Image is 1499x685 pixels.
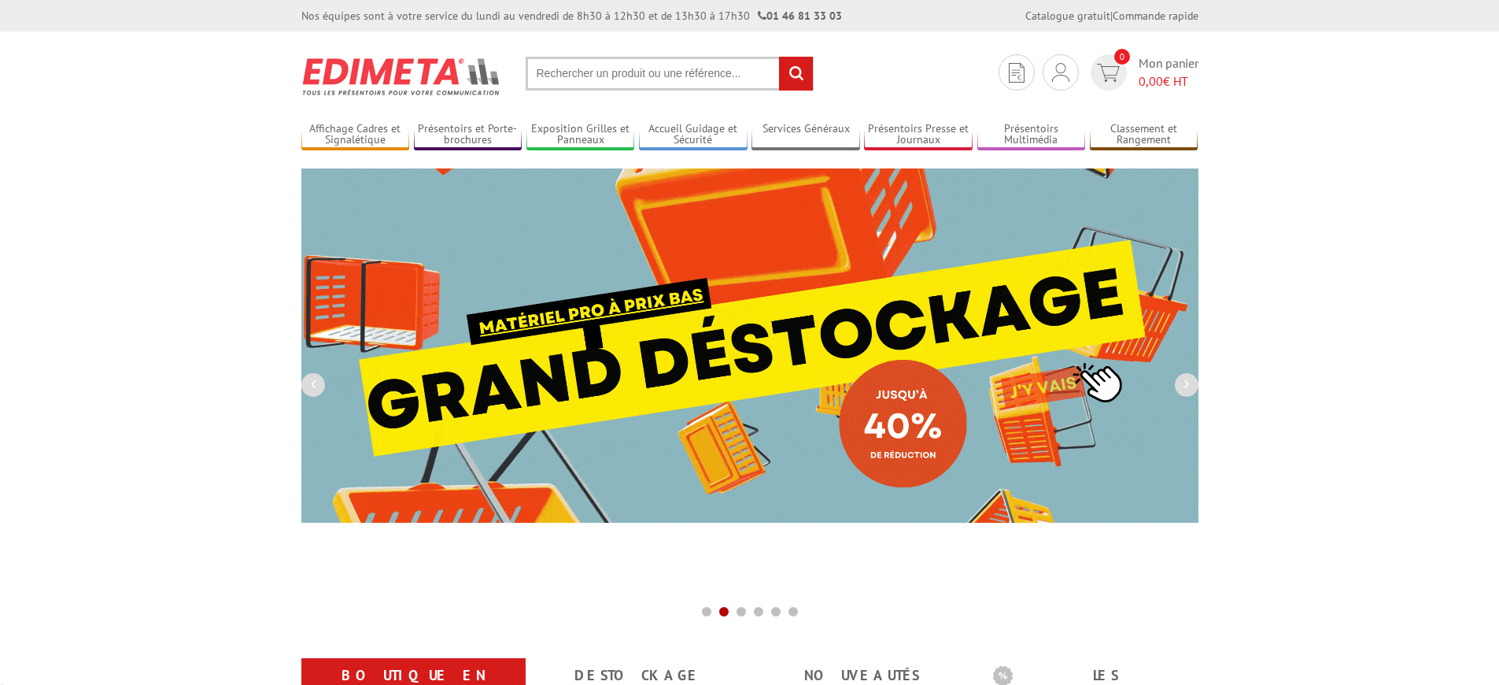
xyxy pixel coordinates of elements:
[301,122,410,148] a: Affichage Cadres et Signalétique
[1114,49,1130,65] span: 0
[1113,9,1198,23] a: Commande rapide
[1087,54,1198,91] a: devis rapide 0 Mon panier 0,00€ HT
[526,57,814,91] input: Rechercher un produit ou une référence...
[779,57,813,91] input: rechercher
[1097,64,1120,82] img: devis rapide
[301,47,502,106] img: Présentoir, panneau, stand - Edimeta - PLV, affichage, mobilier bureau, entreprise
[1009,63,1025,83] img: devis rapide
[1052,63,1069,82] img: devis rapide
[758,9,842,23] strong: 01 46 81 33 03
[864,122,973,148] a: Présentoirs Presse et Journaux
[639,122,748,148] a: Accueil Guidage et Sécurité
[1139,54,1198,91] span: Mon panier
[301,8,842,24] div: Nos équipes sont à votre service du lundi au vendredi de 8h30 à 12h30 et de 13h30 à 17h30
[751,122,860,148] a: Services Généraux
[1139,73,1163,89] span: 0,00
[1025,8,1198,24] div: |
[977,122,1086,148] a: Présentoirs Multimédia
[1090,122,1198,148] a: Classement et Rangement
[526,122,635,148] a: Exposition Grilles et Panneaux
[1139,72,1198,91] span: € HT
[1025,9,1110,23] a: Catalogue gratuit
[414,122,522,148] a: Présentoirs et Porte-brochures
